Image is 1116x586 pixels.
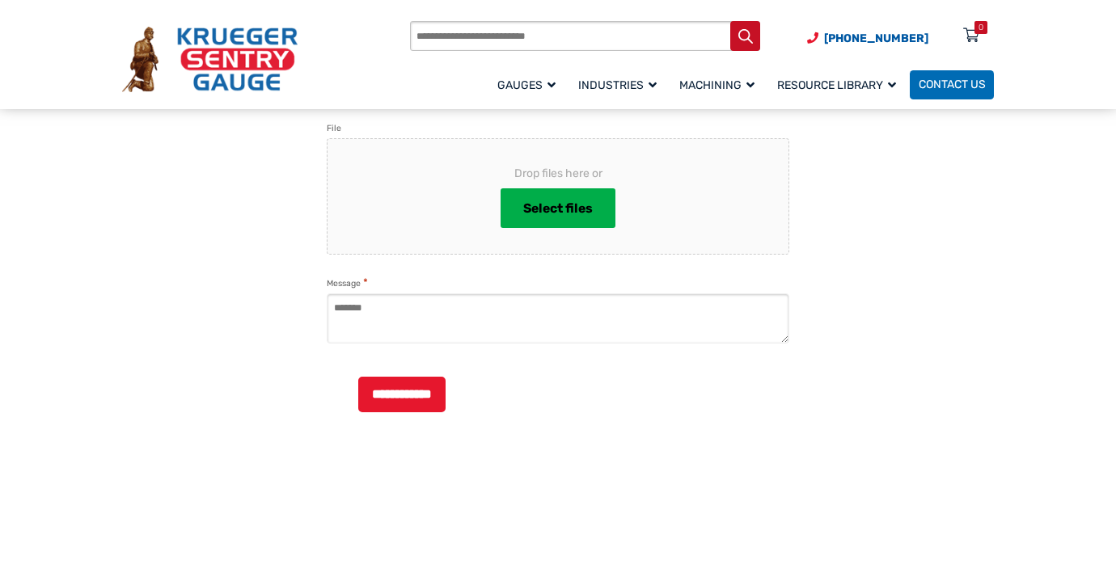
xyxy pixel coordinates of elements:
[919,78,986,92] span: Contact Us
[670,68,768,101] a: Machining
[497,78,556,92] span: Gauges
[327,121,341,136] label: File
[910,70,994,99] a: Contact Us
[327,276,368,291] label: Message
[488,68,569,101] a: Gauges
[569,68,670,101] a: Industries
[768,68,910,101] a: Resource Library
[353,165,763,182] span: Drop files here or
[824,32,928,45] span: [PHONE_NUMBER]
[979,21,983,34] div: 0
[777,78,896,92] span: Resource Library
[501,188,616,229] button: select files, file
[679,78,755,92] span: Machining
[578,78,657,92] span: Industries
[807,30,928,47] a: Phone Number (920) 434-8860
[122,27,298,91] img: Krueger Sentry Gauge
